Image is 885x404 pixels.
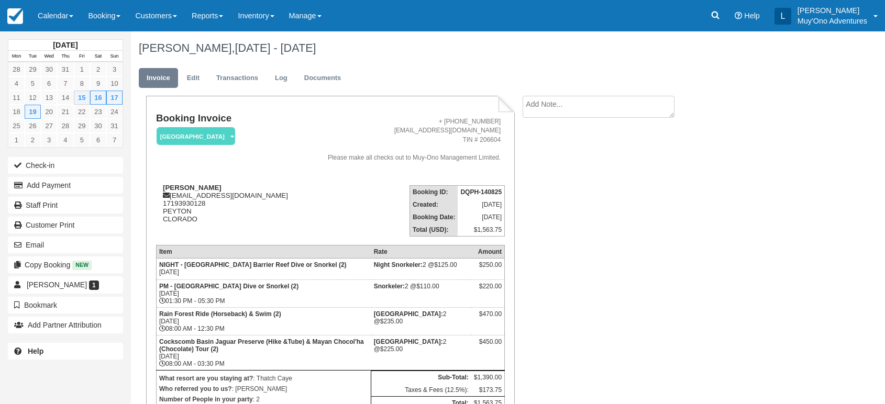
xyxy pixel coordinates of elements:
[8,91,25,105] a: 11
[159,373,368,384] p: : Thatch Caye
[8,276,123,293] a: [PERSON_NAME] 1
[90,62,106,76] a: 2
[8,157,123,174] button: Check-in
[374,283,405,290] strong: Snorkeler
[371,371,471,384] th: Sub-Total:
[159,396,253,403] strong: Number of People in your party
[410,185,458,198] th: Booking ID:
[371,279,471,307] td: 2 @
[235,41,316,54] span: [DATE] - [DATE]
[474,310,502,326] div: $470.00
[25,119,41,133] a: 26
[90,51,106,62] th: Sat
[471,245,505,258] th: Amount
[374,338,443,345] strong: Thatch Caye Resort
[28,347,43,355] b: Help
[139,68,178,88] a: Invoice
[159,375,253,382] strong: What resort are you staying at?
[460,188,502,196] strong: DQPH-140825
[106,51,123,62] th: Sun
[41,91,57,105] a: 13
[74,76,90,91] a: 8
[8,105,25,119] a: 18
[380,345,403,353] span: $225.00
[90,105,106,119] a: 23
[159,384,368,394] p: : [PERSON_NAME]
[139,42,787,54] h1: [PERSON_NAME],
[57,133,73,147] a: 4
[106,91,123,105] a: 17
[7,8,23,24] img: checkfront-main-nav-mini-logo.png
[106,119,123,133] a: 31
[74,119,90,133] a: 29
[156,113,303,124] h1: Booking Invoice
[798,5,867,16] p: [PERSON_NAME]
[41,105,57,119] a: 20
[8,256,123,273] button: Copy Booking New
[458,211,504,223] td: [DATE]
[163,184,222,192] strong: [PERSON_NAME]
[41,133,57,147] a: 3
[8,76,25,91] a: 4
[8,51,25,62] th: Mon
[74,105,90,119] a: 22
[410,211,458,223] th: Booking Date:
[106,76,123,91] a: 10
[374,310,443,318] strong: Thatch Caye Resort
[744,12,760,20] span: Help
[410,223,458,237] th: Total (USD):
[25,133,41,147] a: 2
[371,258,471,279] td: 2 @
[307,117,501,162] address: + [PHONE_NUMBER] [EMAIL_ADDRESS][DOMAIN_NAME] TIN # 206604 Please make all checks out to Muy-Ono ...
[371,335,471,370] td: 2 @
[159,338,364,353] strong: Cockscomb Basin Jaguar Preserve (Hike &Tube) & Mayan Chocol'ha (Chocolate) Tour (2)
[179,68,207,88] a: Edit
[41,62,57,76] a: 30
[25,105,41,119] a: 19
[474,261,502,277] div: $250.00
[8,317,123,333] button: Add Partner Attribution
[57,119,73,133] a: 28
[267,68,295,88] a: Log
[8,237,123,253] button: Email
[25,91,41,105] a: 12
[106,105,123,119] a: 24
[371,384,471,397] td: Taxes & Fees (12.5%):
[106,133,123,147] a: 7
[458,198,504,211] td: [DATE]
[296,68,349,88] a: Documents
[53,41,78,49] strong: [DATE]
[371,307,471,335] td: 2 @
[471,384,505,397] td: $173.75
[74,62,90,76] a: 1
[159,385,232,392] strong: Who referred you to us?
[41,119,57,133] a: 27
[798,16,867,26] p: Muy'Ono Adventures
[25,51,41,62] th: Tue
[471,371,505,384] td: $1,390.00
[57,105,73,119] a: 21
[106,62,123,76] a: 3
[371,245,471,258] th: Rate
[8,217,123,233] a: Customer Print
[208,68,266,88] a: Transactions
[27,280,87,289] span: [PERSON_NAME]
[157,127,235,145] em: [GEOGRAPHIC_DATA]
[41,76,57,91] a: 6
[156,245,371,258] th: Item
[156,335,371,370] td: [DATE] 08:00 AM - 03:30 PM
[380,318,403,325] span: $235.00
[156,127,231,146] a: [GEOGRAPHIC_DATA]
[8,343,123,360] a: Help
[74,51,90,62] th: Fri
[474,283,502,298] div: $220.00
[159,310,281,318] strong: Rain Forest Ride (Horseback) & Swim (2)
[8,297,123,313] button: Bookmark
[434,261,457,268] span: $125.00
[57,51,73,62] th: Thu
[90,133,106,147] a: 6
[8,197,123,214] a: Staff Print
[156,279,371,307] td: [DATE] 01:30 PM - 05:30 PM
[72,261,92,270] span: New
[8,133,25,147] a: 1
